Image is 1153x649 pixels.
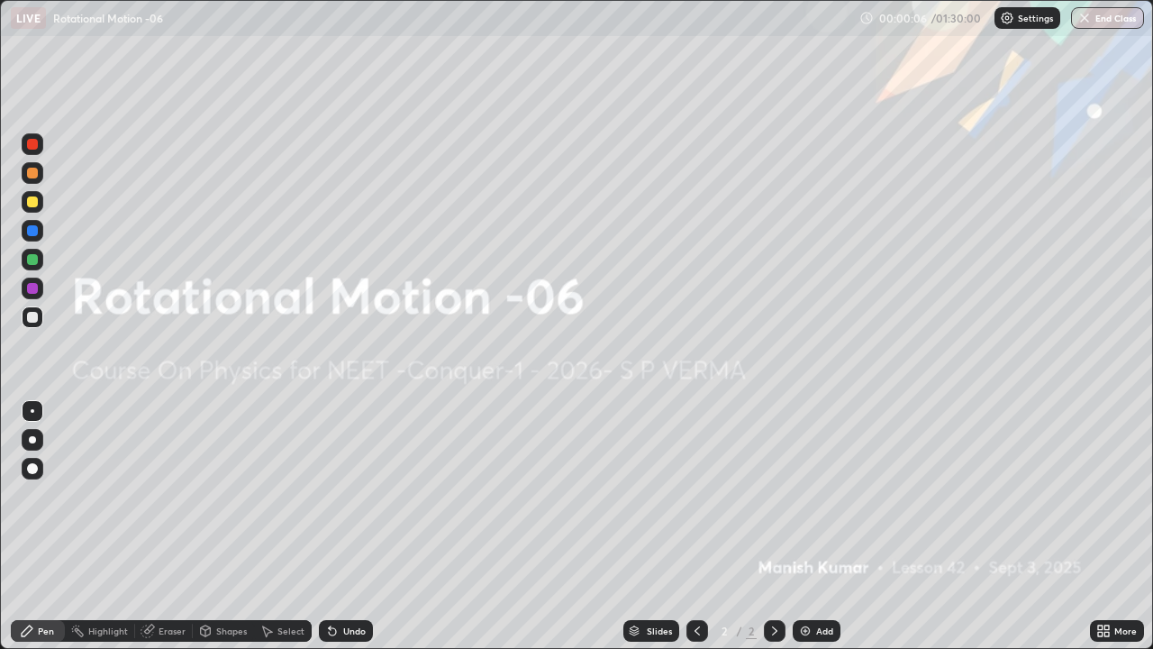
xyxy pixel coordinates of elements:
div: More [1114,626,1137,635]
p: LIVE [16,11,41,25]
img: end-class-cross [1077,11,1092,25]
img: class-settings-icons [1000,11,1014,25]
div: Shapes [216,626,247,635]
div: 2 [746,623,757,639]
div: Highlight [88,626,128,635]
div: Add [816,626,833,635]
div: Eraser [159,626,186,635]
p: Settings [1018,14,1053,23]
img: add-slide-button [798,624,813,638]
div: Slides [647,626,672,635]
div: Undo [343,626,366,635]
div: Select [277,626,304,635]
button: End Class [1071,7,1144,29]
p: Rotational Motion -06 [53,11,163,25]
div: Pen [38,626,54,635]
div: 2 [715,626,733,636]
div: / [737,626,742,636]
